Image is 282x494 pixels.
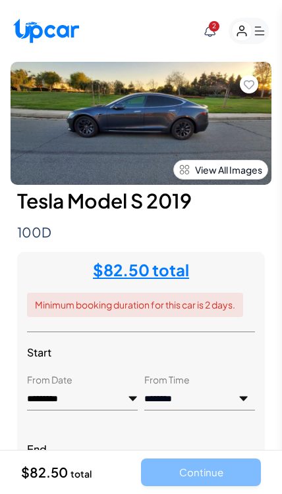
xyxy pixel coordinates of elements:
h3: Start [27,345,255,360]
strong: $ 82.50 total [93,260,189,280]
label: From Time [144,374,190,385]
h3: End [27,442,255,457]
h3: 100D [17,226,51,239]
span: View All Images [195,163,262,176]
label: From Date [27,374,72,385]
button: Continue [141,458,261,486]
h2: Tesla Model S 2019 [17,187,192,214]
span: total [70,468,92,480]
span: Minimum booking duration for this car is 2 days. [27,293,243,317]
h4: $ 82.50 [21,463,92,482]
span: You have new notifications [209,21,219,32]
img: preview.png [128,394,138,403]
button: Add to favorites [240,75,258,93]
img: Car [11,62,271,185]
img: Upcar Logo [13,18,79,43]
button: View All Images [173,160,268,180]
